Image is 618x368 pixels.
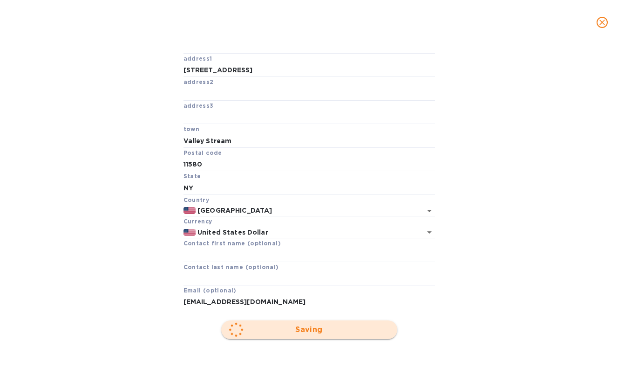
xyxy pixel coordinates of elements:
[183,240,281,247] b: Contact first name (optional)
[183,149,222,156] b: Postal code
[183,218,212,225] b: Currency
[183,125,200,132] b: town
[183,207,196,214] img: US
[423,226,436,239] button: Open
[183,196,210,203] b: Country
[183,102,214,109] b: address3
[183,264,279,271] b: Contact last name (optional)
[183,55,212,62] b: address1
[183,173,201,180] b: State
[591,11,613,34] button: close
[183,287,237,294] b: Email (optional)
[423,204,436,217] button: Open
[183,229,196,236] img: USD
[183,78,214,85] b: address2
